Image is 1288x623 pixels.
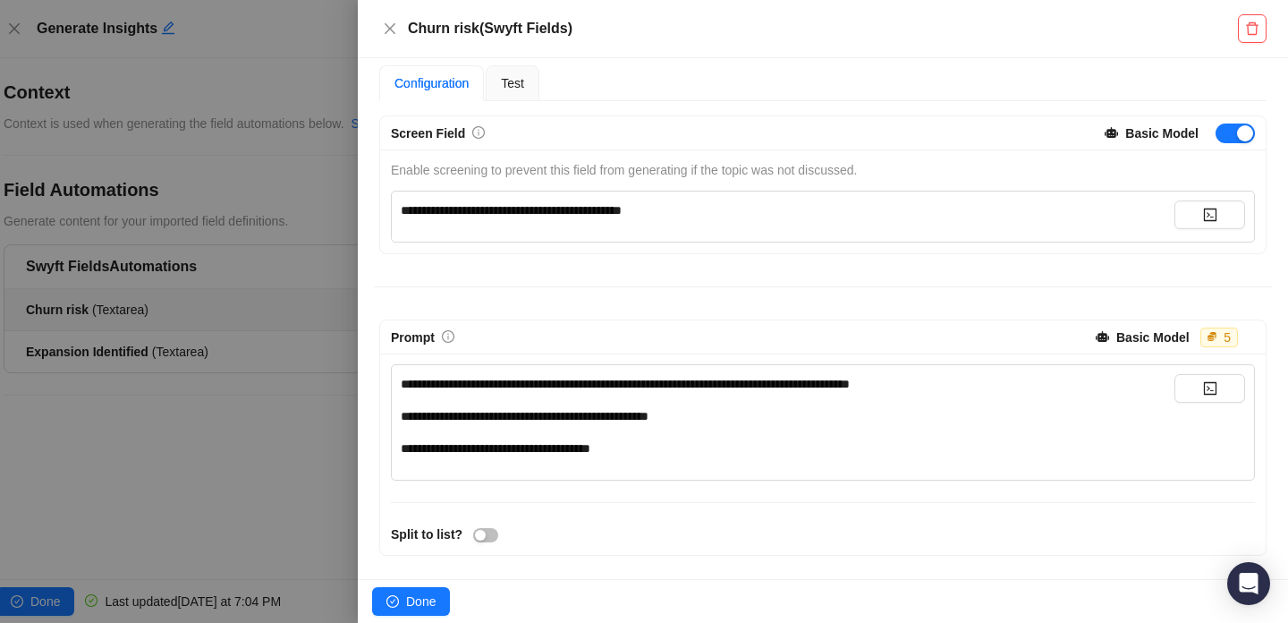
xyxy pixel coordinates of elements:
[1203,208,1217,222] span: code
[1220,329,1234,346] div: 5
[1125,126,1199,141] strong: Basic Model
[394,73,469,93] div: Configuration
[442,330,454,343] span: info-circle
[442,330,454,345] a: info-circle
[386,595,399,608] span: check-circle
[472,126,485,141] a: info-circle
[391,330,435,345] span: Prompt
[379,18,401,39] button: Close
[391,163,857,177] span: Enable screening to prevent this field from generating if the topic was not discussed.
[372,587,450,616] button: Done
[472,126,485,139] span: info-circle
[1227,562,1270,605] div: Open Intercom Messenger
[1245,21,1259,36] span: delete
[391,126,465,141] span: Screen Field
[406,592,436,611] span: Done
[391,527,462,542] strong: Split to list?
[1203,381,1217,396] span: code
[501,76,524,90] span: Test
[383,21,397,36] span: close
[408,18,1238,39] h5: Churn risk ( Swyft Fields )
[1116,330,1190,345] strong: Basic Model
